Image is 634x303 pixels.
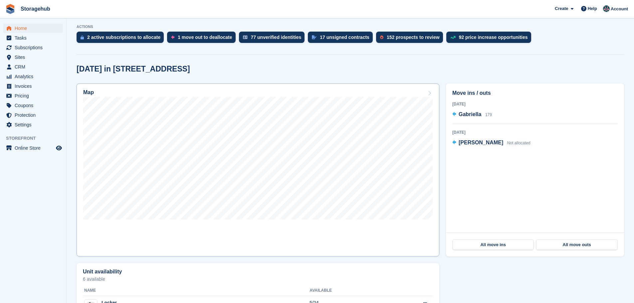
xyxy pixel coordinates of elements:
h2: [DATE] in [STREET_ADDRESS] [77,65,190,74]
div: [DATE] [452,101,618,107]
a: menu [3,72,63,81]
a: 77 unverified identities [239,32,308,46]
a: menu [3,24,63,33]
span: Account [611,6,628,12]
img: prospect-51fa495bee0391a8d652442698ab0144808aea92771e9ea1ae160a38d050c398.svg [380,35,383,39]
img: stora-icon-8386f47178a22dfd0bd8f6a31ec36ba5ce8667c1dd55bd0f319d3a0aa187defe.svg [5,4,15,14]
a: menu [3,143,63,153]
a: All move outs [536,239,617,250]
a: menu [3,53,63,62]
span: Subscriptions [15,43,55,52]
a: menu [3,33,63,43]
span: Help [588,5,597,12]
a: menu [3,120,63,129]
th: Available [310,285,385,296]
span: Analytics [15,72,55,81]
a: 2 active subscriptions to allocate [77,32,167,46]
span: Gabriella [459,111,481,117]
a: menu [3,91,63,100]
a: menu [3,110,63,120]
h2: Move ins / outs [452,89,618,97]
span: Sites [15,53,55,62]
a: menu [3,62,63,72]
span: Tasks [15,33,55,43]
div: [DATE] [452,129,618,135]
a: 17 unsigned contracts [308,32,376,46]
img: price_increase_opportunities-93ffe204e8149a01c8c9dc8f82e8f89637d9d84a8eef4429ea346261dce0b2c0.svg [450,36,456,39]
div: 1 move out to deallocate [178,35,232,40]
span: Coupons [15,101,55,110]
div: 92 price increase opportunities [459,35,528,40]
a: 152 prospects to review [376,32,446,46]
h2: Map [83,89,94,95]
span: [PERSON_NAME] [459,140,503,145]
span: Invoices [15,81,55,91]
img: contract_signature_icon-13c848040528278c33f63329250d36e43548de30e8caae1d1a13099fd9432cc5.svg [312,35,317,39]
p: 6 available [83,277,433,281]
th: Name [83,285,310,296]
div: 2 active subscriptions to allocate [87,35,160,40]
img: verify_identity-adf6edd0f0f0b5bbfe63781bf79b02c33cf7c696d77639b501bdc392416b5a36.svg [243,35,248,39]
img: Anirudh Muralidharan [603,5,610,12]
a: Storagehub [18,3,53,14]
span: Home [15,24,55,33]
a: menu [3,81,63,91]
span: CRM [15,62,55,72]
span: Pricing [15,91,55,100]
span: Protection [15,110,55,120]
div: 77 unverified identities [251,35,302,40]
span: Settings [15,120,55,129]
span: Online Store [15,143,55,153]
img: move_outs_to_deallocate_icon-f764333ba52eb49d3ac5e1228854f67142a1ed5810a6f6cc68b1a99e826820c5.svg [171,35,174,39]
a: menu [3,43,63,52]
a: Gabriella 179 [452,110,492,119]
p: ACTIONS [77,25,624,29]
a: 92 price increase opportunities [446,32,534,46]
a: 1 move out to deallocate [167,32,239,46]
div: 152 prospects to review [387,35,440,40]
span: Not allocated [507,141,530,145]
h2: Unit availability [83,269,122,275]
img: active_subscription_to_allocate_icon-d502201f5373d7db506a760aba3b589e785aa758c864c3986d89f69b8ff3... [81,35,84,40]
a: [PERSON_NAME] Not allocated [452,139,530,147]
span: Create [555,5,568,12]
a: Preview store [55,144,63,152]
a: Map [77,83,439,256]
span: 179 [485,112,492,117]
a: menu [3,101,63,110]
a: All move ins [453,239,533,250]
div: 17 unsigned contracts [320,35,369,40]
span: Storefront [6,135,66,142]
